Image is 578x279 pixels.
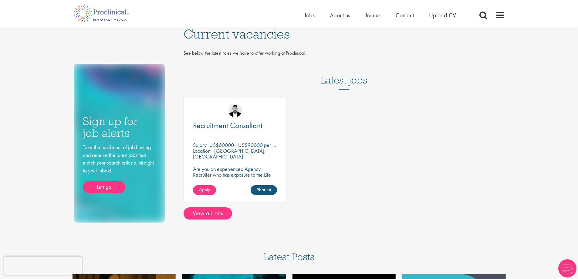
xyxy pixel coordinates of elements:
[193,147,211,154] span: Location:
[304,11,315,19] a: Jobs
[251,185,277,195] a: Shortlist
[184,26,290,42] span: Current vacancies
[199,186,210,193] span: Apply
[264,252,315,266] h3: Latest Posts
[321,60,367,90] h3: Latest jobs
[4,257,82,275] iframe: reCAPTCHA
[396,11,414,19] a: Contact
[193,185,216,195] a: Apply
[193,122,277,129] a: Recruitment Consultant
[193,166,277,189] p: Are you an experienced Agency Recruiter who has exposure to the Life Sciences market and looking ...
[330,11,350,19] a: About us
[228,104,242,117] img: Ross Wilkings
[193,141,207,148] span: Salary
[184,50,505,57] p: See below the latest roles we have to offer working at Proclinical.
[184,207,232,219] a: View all jobs
[193,120,262,131] span: Recruitment Consultant
[558,259,576,277] img: Chatbot
[193,147,266,160] p: [GEOGRAPHIC_DATA], [GEOGRAPHIC_DATA]
[83,115,156,139] h3: Sign up for job alerts
[83,181,125,193] a: Lets go
[429,11,456,19] a: Upload CV
[83,143,156,193] div: Take the hassle out of job hunting and receive the latest jobs that match your search criteria, s...
[209,141,286,148] p: US$60000 - US$90000 per annum
[365,11,380,19] a: Join us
